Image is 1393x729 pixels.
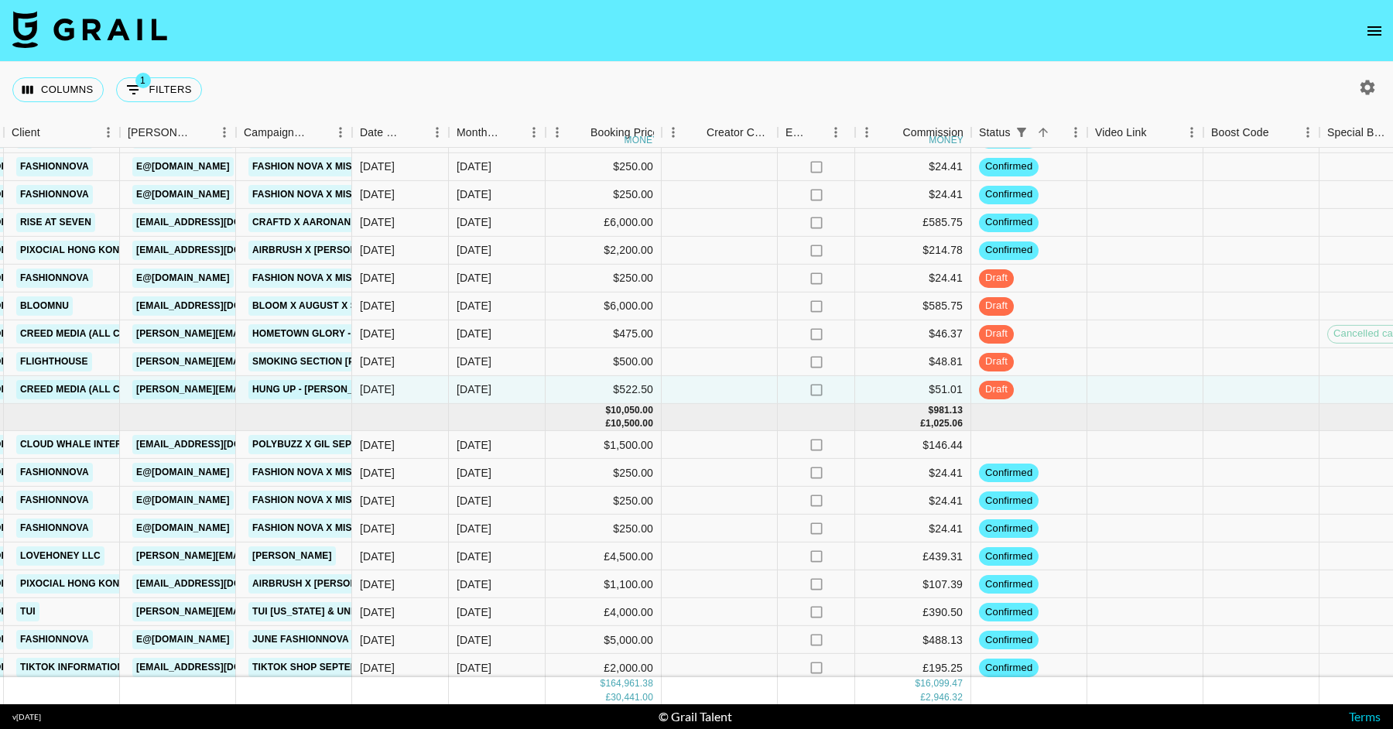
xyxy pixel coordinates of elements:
button: Menu [329,121,352,144]
button: Sort [191,122,213,143]
div: money [625,135,659,145]
div: 1,025.06 [926,417,963,430]
span: confirmed [979,159,1039,174]
a: TUI [16,602,39,621]
div: $6,000.00 [546,293,662,320]
div: $500.00 [546,348,662,376]
a: June FashionNova X Gil [248,630,380,649]
button: Sort [307,122,329,143]
button: Menu [522,121,546,144]
div: Aug '25 [457,270,491,286]
div: $51.01 [855,376,971,404]
div: Aug '25 [457,242,491,258]
div: $250.00 [546,487,662,515]
a: Fashionnova [16,185,93,204]
div: $24.41 [855,515,971,542]
div: $1,100.00 [546,570,662,598]
div: 981.13 [933,404,963,417]
div: $250.00 [546,515,662,542]
div: 11/03/2025 [360,187,395,202]
span: confirmed [979,577,1039,591]
div: 31/07/2025 [360,298,395,313]
a: [PERSON_NAME][EMAIL_ADDRESS][DOMAIN_NAME] [132,546,385,566]
div: Commission [902,118,963,148]
div: $24.41 [855,265,971,293]
div: Aug '25 [457,214,491,230]
button: Sort [685,122,707,143]
div: money [929,135,963,145]
button: Menu [1296,121,1319,144]
span: confirmed [979,521,1039,536]
div: v [DATE] [12,712,41,722]
div: Client [12,118,40,148]
div: Status [971,118,1087,148]
div: Sep '25 [457,660,491,676]
a: Fashion Nova X Missranden [248,185,402,204]
a: Bloomnu [16,296,73,316]
button: Menu [546,121,569,144]
a: [PERSON_NAME][EMAIL_ADDRESS][PERSON_NAME][DOMAIN_NAME] [132,352,464,371]
a: e@[DOMAIN_NAME] [132,491,234,510]
div: Campaign (Type) [244,118,307,148]
a: [EMAIL_ADDRESS][DOMAIN_NAME] [132,296,306,316]
a: Fashionnova [16,491,93,510]
a: e@[DOMAIN_NAME] [132,185,234,204]
span: draft [979,354,1014,369]
button: Sort [404,122,426,143]
a: Fashionnova [16,269,93,288]
div: Date Created [360,118,404,148]
div: $ [929,404,934,417]
button: Menu [213,121,236,144]
div: 30/05/2025 [360,326,395,341]
div: £2,000.00 [546,654,662,682]
span: confirmed [979,187,1039,202]
a: [EMAIL_ADDRESS][DOMAIN_NAME] [132,213,306,232]
div: [PERSON_NAME] [128,118,191,148]
a: CRAFTD X AaronandAmyb [248,213,389,232]
div: $48.81 [855,348,971,376]
div: 11/03/2025 [360,521,395,536]
span: confirmed [979,465,1039,480]
button: Sort [807,122,829,143]
div: £4,500.00 [546,542,662,570]
a: Airbrush X [PERSON_NAME] September [248,574,459,594]
div: $1,500.00 [546,431,662,459]
a: Fashion Nova X Missranden [248,463,402,482]
div: $488.13 [855,626,971,654]
a: Pixocial Hong Kong Limited [16,574,171,594]
div: 11/03/2025 [360,159,395,174]
div: $250.00 [546,153,662,181]
div: 18/08/2025 [360,354,395,369]
div: £439.31 [855,542,971,570]
a: Fashionnova [16,519,93,538]
span: draft [979,382,1014,397]
a: Fashion Nova X Missranden [248,269,402,288]
a: TikTok Shop September Promotion [GEOGRAPHIC_DATA] [248,658,547,677]
div: £195.25 [855,654,971,682]
a: e@[DOMAIN_NAME] [132,630,234,649]
a: Fashionnova [16,157,93,176]
button: Sort [569,122,590,143]
a: Hometown Glory - [PERSON_NAME] [248,324,437,344]
div: Aug '25 [457,187,491,202]
button: Menu [662,121,685,144]
img: Grail Talent [12,11,167,48]
span: draft [979,299,1014,313]
a: PolyBuzz X Gil September [248,435,395,454]
span: confirmed [979,660,1039,675]
button: Sort [40,122,62,143]
div: 19/08/2025 [360,437,395,453]
a: [PERSON_NAME] X [PERSON_NAME] [248,129,426,149]
div: $250.00 [546,181,662,209]
a: TikTok Information Technologies UK Limited [16,658,263,677]
a: e@[DOMAIN_NAME] [132,157,234,176]
a: e@[DOMAIN_NAME] [132,519,234,538]
div: Month Due [457,118,501,148]
div: Video Link [1087,118,1203,148]
a: Bloom X August X Samandmonica [248,296,434,316]
div: $24.41 [855,487,971,515]
div: $250.00 [546,459,662,487]
button: Menu [426,121,449,144]
div: Sep '25 [457,577,491,592]
span: 1 [135,73,151,88]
